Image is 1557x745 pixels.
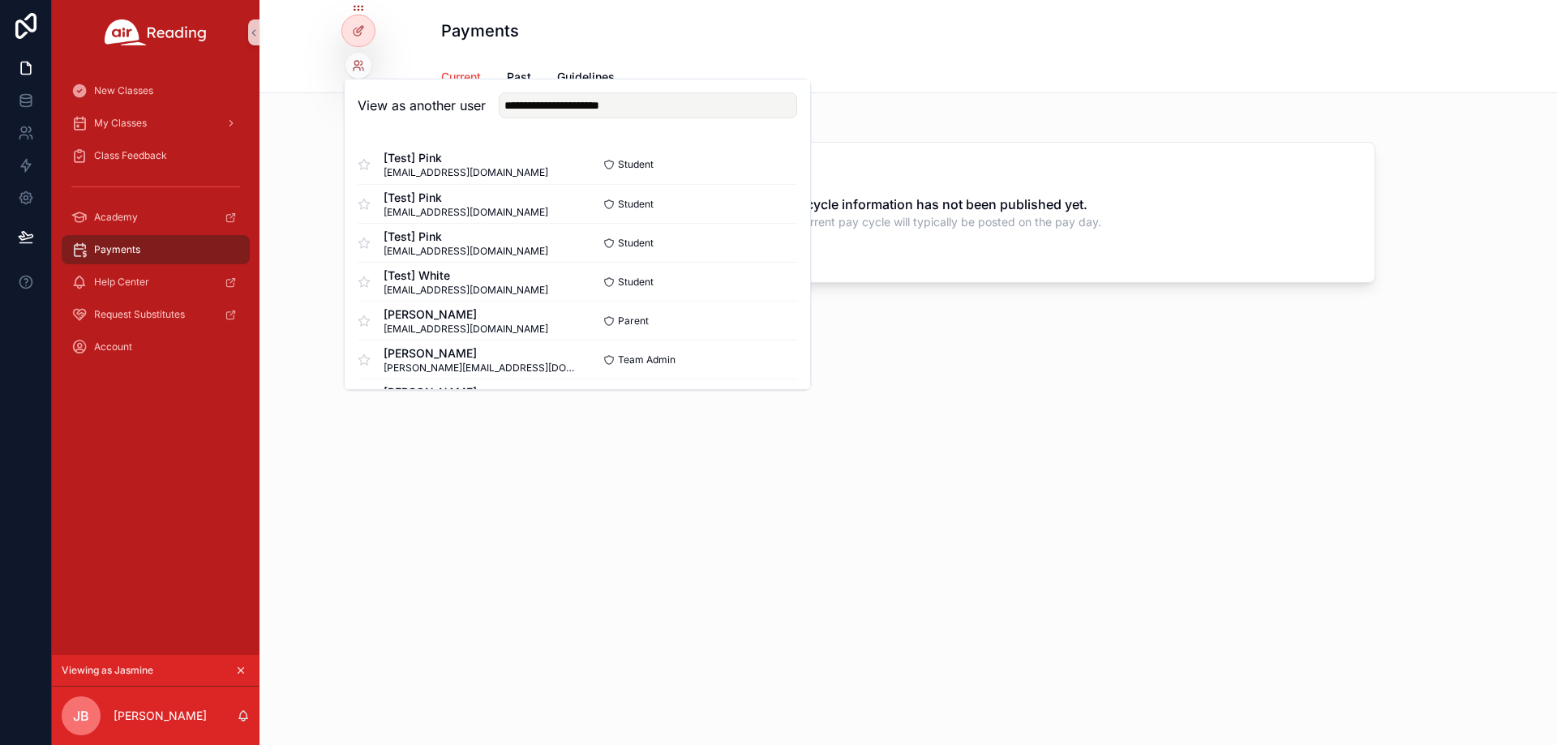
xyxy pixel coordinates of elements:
span: Past [507,69,531,85]
span: [Test] White [384,268,548,284]
span: Student [618,276,654,289]
a: Help Center [62,268,250,297]
a: Academy [62,203,250,232]
h2: Current pay cycle information has not been published yet. [730,195,1087,214]
span: [EMAIL_ADDRESS][DOMAIN_NAME] [384,323,548,336]
span: Current [441,69,481,85]
span: Request Substitutes [94,308,185,321]
h1: Payments [441,19,519,42]
span: Parent [618,315,649,328]
span: Academy [94,211,138,224]
span: [EMAIL_ADDRESS][DOMAIN_NAME] [384,284,548,297]
span: Viewing as Jasmine [62,664,153,677]
a: Payments [62,235,250,264]
span: [EMAIL_ADDRESS][DOMAIN_NAME] [384,206,548,219]
span: Student [618,198,654,211]
span: Classes for the current pay cycle will typically be posted on the pay day. [715,214,1101,230]
span: [PERSON_NAME] [384,306,548,323]
span: [Test] Pink [384,190,548,206]
span: [EMAIL_ADDRESS][DOMAIN_NAME] [384,166,548,179]
span: New Classes [94,84,153,97]
span: Payments [94,243,140,256]
h2: View as another user [358,96,486,115]
span: [Test] Pink [384,229,548,245]
span: [PERSON_NAME][EMAIL_ADDRESS][DOMAIN_NAME] [384,362,577,375]
a: Request Substitutes [62,300,250,329]
span: [Test] Pink [384,150,548,166]
span: Class Feedback [94,149,167,162]
span: JB [73,706,89,726]
img: App logo [105,19,207,45]
a: My Classes [62,109,250,138]
div: scrollable content [52,65,259,383]
span: [EMAIL_ADDRESS][DOMAIN_NAME] [384,245,548,258]
span: Student [618,237,654,250]
span: [PERSON_NAME] [384,345,577,362]
span: My Classes [94,117,147,130]
a: Account [62,332,250,362]
a: Past [507,62,531,95]
a: Current [441,62,481,93]
span: [PERSON_NAME] [384,384,577,400]
span: Student [618,158,654,171]
a: Guidelines [557,62,615,95]
span: Account [94,340,132,353]
a: Class Feedback [62,141,250,170]
span: Team Admin [618,353,676,366]
span: Help Center [94,276,149,289]
span: Guidelines [557,69,615,85]
a: New Classes [62,76,250,105]
p: [PERSON_NAME] [114,708,207,724]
